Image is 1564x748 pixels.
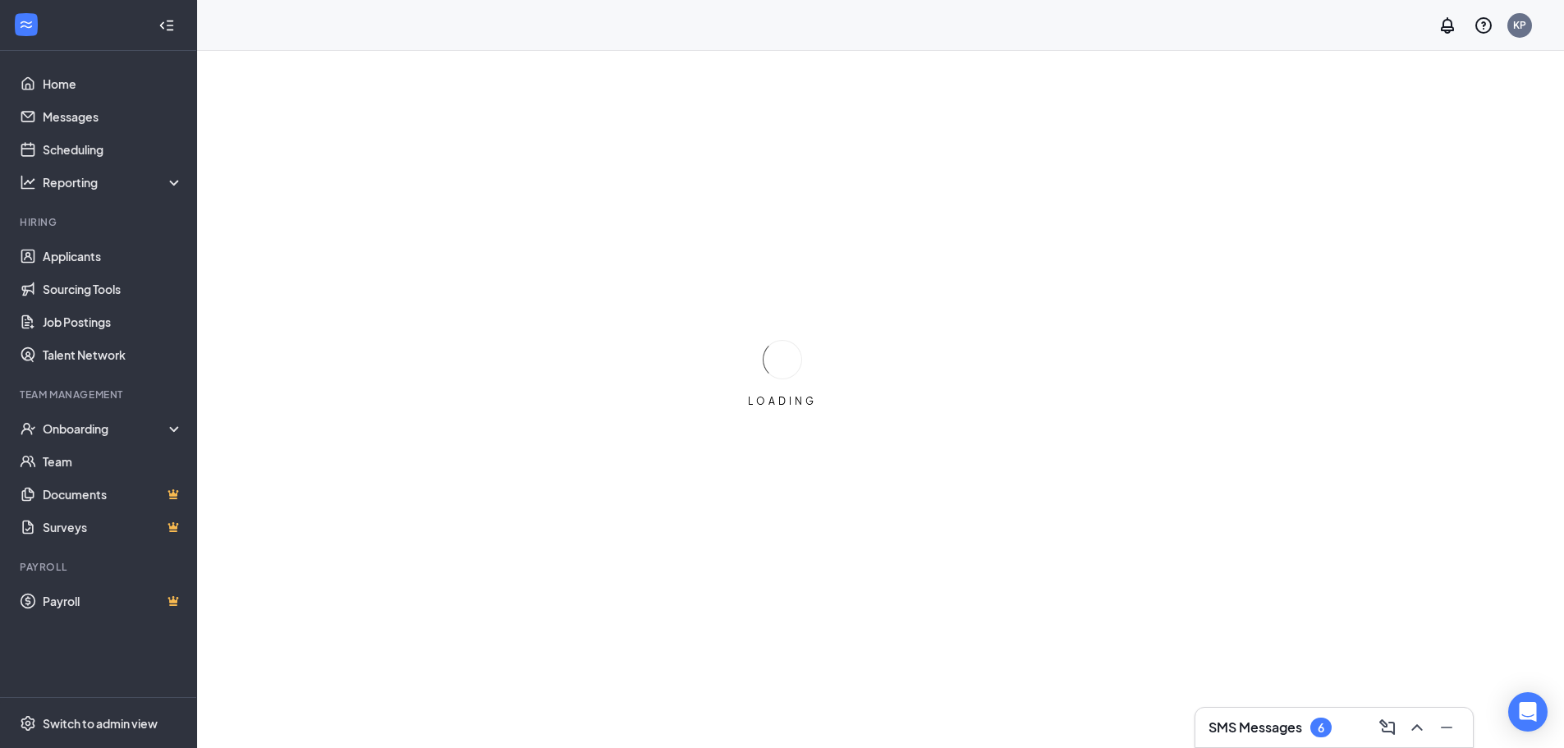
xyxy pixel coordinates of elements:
div: KP [1513,18,1526,32]
a: Talent Network [43,338,183,371]
div: Open Intercom Messenger [1508,692,1548,732]
a: Team [43,445,183,478]
svg: Minimize [1437,718,1456,737]
svg: QuestionInfo [1474,16,1493,35]
svg: ComposeMessage [1378,718,1397,737]
a: SurveysCrown [43,511,183,544]
button: ComposeMessage [1374,714,1401,741]
a: Scheduling [43,133,183,166]
div: Switch to admin view [43,715,158,732]
a: Sourcing Tools [43,273,183,305]
svg: Notifications [1438,16,1457,35]
svg: Collapse [158,17,175,34]
div: Hiring [20,215,180,229]
div: Onboarding [43,420,169,437]
a: Job Postings [43,305,183,338]
div: LOADING [741,394,823,408]
a: DocumentsCrown [43,478,183,511]
a: Messages [43,100,183,133]
svg: Settings [20,715,36,732]
a: Home [43,67,183,100]
button: Minimize [1433,714,1460,741]
a: Applicants [43,240,183,273]
a: PayrollCrown [43,585,183,617]
div: Reporting [43,174,184,190]
svg: WorkstreamLogo [18,16,34,33]
div: Team Management [20,388,180,402]
div: Payroll [20,560,180,574]
button: ChevronUp [1404,714,1430,741]
svg: UserCheck [20,420,36,437]
svg: ChevronUp [1407,718,1427,737]
div: 6 [1318,721,1324,735]
svg: Analysis [20,174,36,190]
h3: SMS Messages [1209,718,1302,737]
